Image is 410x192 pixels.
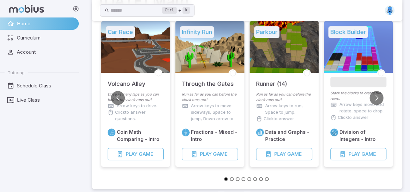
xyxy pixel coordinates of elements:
h5: Block Builder [328,26,368,38]
button: Go to slide 8 [265,177,269,181]
span: Account [17,49,74,56]
span: Tutoring [8,70,25,75]
span: Game [287,151,302,158]
button: Go to slide 5 [247,177,251,181]
span: Live Class [17,96,74,104]
span: Play [126,151,137,158]
p: Arrow keys to drive. [117,103,157,109]
h5: Car Race [106,26,135,38]
a: Multiply/Divide [330,129,338,136]
p: Run as far as you can before the clock runs out! [256,92,312,103]
p: Arrow keys move and rotate, space to drop. [339,101,386,114]
p: Click to answer questions. [264,116,312,129]
h5: Parkour [254,26,279,38]
p: Stack the blocks to create full rows. [330,90,386,101]
p: Click to answer questions. [115,109,164,122]
a: Fractions/Decimals [182,129,190,136]
h6: Division of Integers - Intro [339,129,386,143]
img: rectangle.svg [385,6,394,15]
button: PlayGame [330,148,386,160]
span: Schedule Class [17,82,74,89]
h6: Fractions - Mixed - Intro [191,129,238,143]
span: Game [139,151,153,158]
button: Go to slide 2 [230,177,234,181]
p: Arrow keys to run, Space to jump. [265,103,312,116]
p: Run as far as you can before the clock runs out! [182,92,238,103]
h5: Through the Gates [182,73,234,88]
button: Go to slide 7 [259,177,263,181]
h5: Infinity Run [180,26,214,38]
h6: Coin Math Comparing - Intro [117,129,164,143]
kbd: k [182,7,190,14]
h5: Runner (14) [256,73,287,88]
span: Home [17,20,74,27]
span: Play [348,151,360,158]
span: Curriculum [17,34,74,41]
span: Play [274,151,286,158]
span: Game [213,151,228,158]
button: Go to previous slide [111,91,125,105]
button: Go to slide 6 [253,177,257,181]
p: Drive as many laps as you can before the clock runs out! [108,92,164,103]
button: Go to slide 1 [224,177,228,181]
a: Place Value [108,129,115,136]
p: Arrow keys to move sideways, Space to jump, Down arrow to duck and roll. [191,103,238,129]
a: Data/Graphing [256,129,264,136]
button: PlayGame [182,148,238,160]
button: PlayGame [108,148,164,160]
h6: Data and Graphs - Practice [265,129,312,143]
button: PlayGame [256,148,312,160]
div: + [162,6,190,14]
kbd: Ctrl [162,7,177,14]
h5: Volcano Alley [108,73,145,88]
button: Go to slide 3 [236,177,240,181]
button: Go to slide 4 [241,177,245,181]
span: Play [200,151,212,158]
span: Game [361,151,376,158]
button: Go to next slide [369,91,383,105]
p: Click to answer questions. [338,114,386,127]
